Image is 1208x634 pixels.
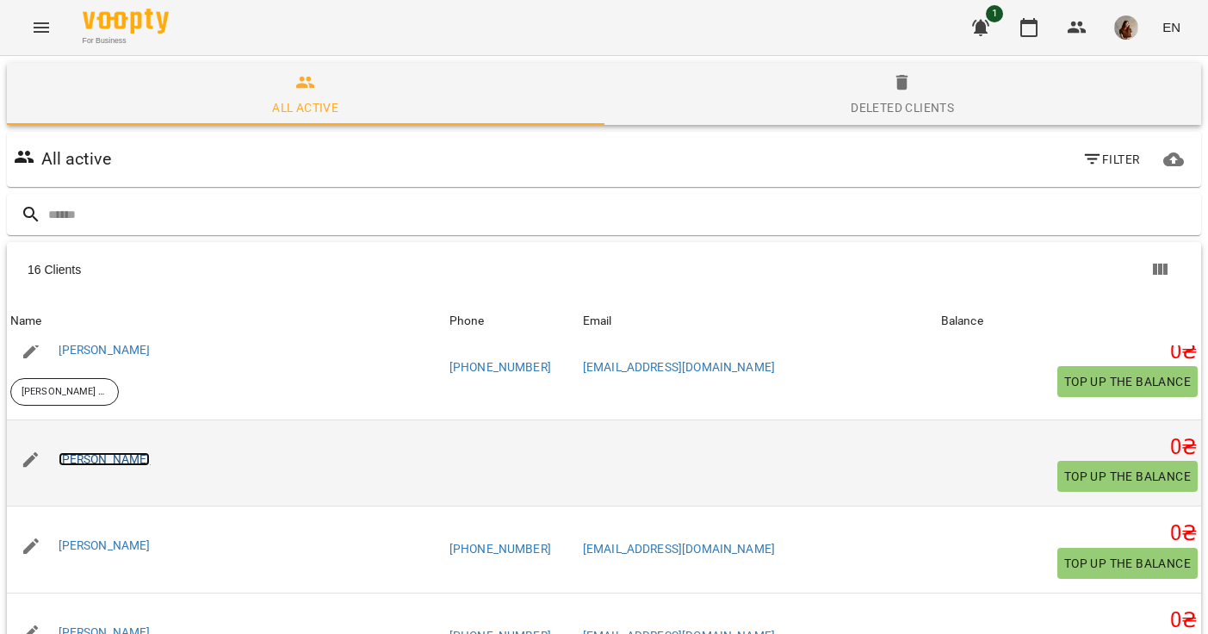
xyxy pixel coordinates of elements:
[941,311,983,332] div: Balance
[583,311,612,332] div: Sort
[941,339,1198,365] h5: 0 ₴
[59,538,151,552] a: [PERSON_NAME]
[449,360,551,374] a: [PHONE_NUMBER]
[10,311,42,332] div: Sort
[941,311,1198,332] span: Balance
[10,311,42,332] div: Name
[1155,11,1187,43] button: EN
[1082,149,1140,170] span: Filter
[941,434,1198,461] h5: 0 ₴
[10,311,443,332] span: Name
[1139,249,1180,290] button: Columns view
[28,261,610,278] div: 16 Clients
[21,7,62,48] button: Menu
[1064,371,1191,392] span: Top up the balance
[583,360,775,374] a: [EMAIL_ADDRESS][DOMAIN_NAME]
[272,97,338,118] div: All active
[1064,466,1191,487] span: Top up the balance
[10,378,119,406] div: [PERSON_NAME] та [PERSON_NAME]
[7,242,1201,297] div: Table Toolbar
[941,520,1198,547] h5: 0 ₴
[449,311,576,332] span: Phone
[59,452,151,466] a: [PERSON_NAME]
[22,385,108,400] p: [PERSON_NAME] та [PERSON_NAME]
[1162,18,1180,36] span: EN
[583,311,612,332] div: Email
[1114,16,1138,40] img: 3ce433daf340da6b7c5881d4c37f3cdb.png
[83,35,169,47] span: For Business
[583,542,775,556] a: [EMAIL_ADDRESS][DOMAIN_NAME]
[1064,553,1191,574] span: Top up the balance
[1057,366,1198,397] button: Top up the balance
[1075,144,1147,175] button: Filter
[851,97,954,118] div: Deleted clients
[986,5,1003,22] span: 1
[449,311,485,332] div: Phone
[449,311,485,332] div: Sort
[941,311,983,332] div: Sort
[83,9,169,34] img: Voopty Logo
[41,146,111,172] h6: All active
[583,311,934,332] span: Email
[449,542,551,556] a: [PHONE_NUMBER]
[941,607,1198,634] h5: 0 ₴
[1057,461,1198,492] button: Top up the balance
[1057,548,1198,579] button: Top up the balance
[59,343,151,357] a: [PERSON_NAME]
